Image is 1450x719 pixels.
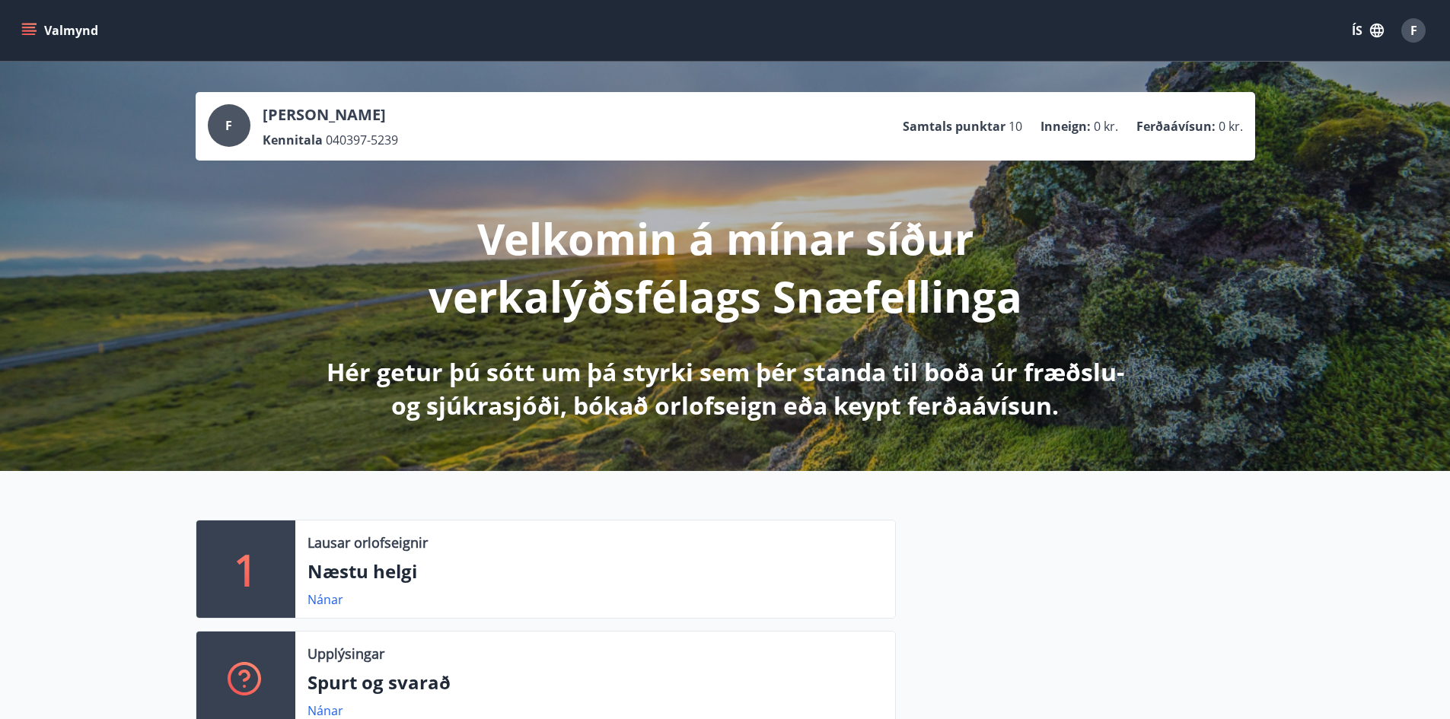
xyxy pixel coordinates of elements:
span: 0 kr. [1094,118,1118,135]
span: 0 kr. [1219,118,1243,135]
p: Ferðaávísun : [1136,118,1216,135]
button: menu [18,17,104,44]
button: ÍS [1343,17,1392,44]
p: Lausar orlofseignir [308,533,428,552]
a: Nánar [308,591,343,608]
p: [PERSON_NAME] [263,104,398,126]
p: Spurt og svarað [308,670,883,695]
p: Hér getur þú sótt um þá styrki sem þér standa til boða úr fræðslu- og sjúkrasjóði, bókað orlofsei... [323,355,1127,422]
p: Upplýsingar [308,644,384,663]
a: Nánar [308,702,343,719]
span: 040397-5239 [326,132,398,148]
p: Næstu helgi [308,558,883,584]
p: 1 [234,540,258,598]
p: Velkomin á mínar síður verkalýðsfélags Snæfellinga [323,209,1127,325]
p: Inneign : [1040,118,1091,135]
p: Samtals punktar [903,118,1005,135]
p: Kennitala [263,132,323,148]
span: F [225,117,232,134]
span: F [1410,22,1417,39]
button: F [1395,12,1432,49]
span: 10 [1009,118,1022,135]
